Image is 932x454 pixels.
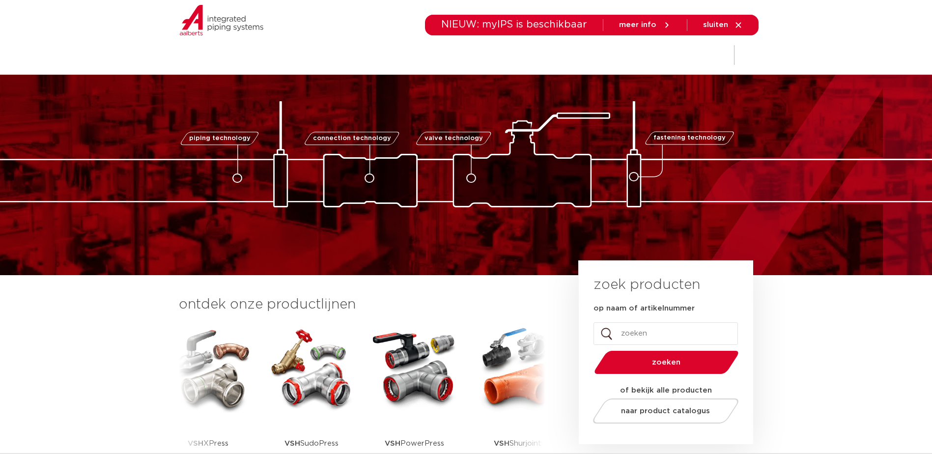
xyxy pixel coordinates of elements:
[333,36,661,74] nav: Menu
[619,21,656,28] span: meer info
[593,304,695,313] label: op naam of artikelnummer
[619,21,671,29] a: meer info
[620,359,713,366] span: zoeken
[188,440,203,447] strong: VSH
[424,135,483,142] span: valve technology
[284,440,300,447] strong: VSH
[494,440,509,447] strong: VSH
[179,295,545,314] h3: ontdek onze productlijnen
[576,36,608,74] a: services
[189,135,251,142] span: piping technology
[703,21,743,29] a: sluiten
[620,387,712,394] strong: of bekijk alle producten
[627,36,661,74] a: over ons
[593,322,738,345] input: zoeken
[515,36,557,74] a: downloads
[393,36,424,74] a: markten
[441,20,587,29] span: NIEUW: myIPS is beschikbaar
[590,350,742,375] button: zoeken
[590,398,741,424] a: naar product catalogus
[593,275,700,295] h3: zoek producten
[653,135,726,142] span: fastening technology
[385,440,400,447] strong: VSH
[703,21,728,28] span: sluiten
[312,135,391,142] span: connection technology
[333,36,373,74] a: producten
[621,407,710,415] span: naar product catalogus
[444,36,495,74] a: toepassingen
